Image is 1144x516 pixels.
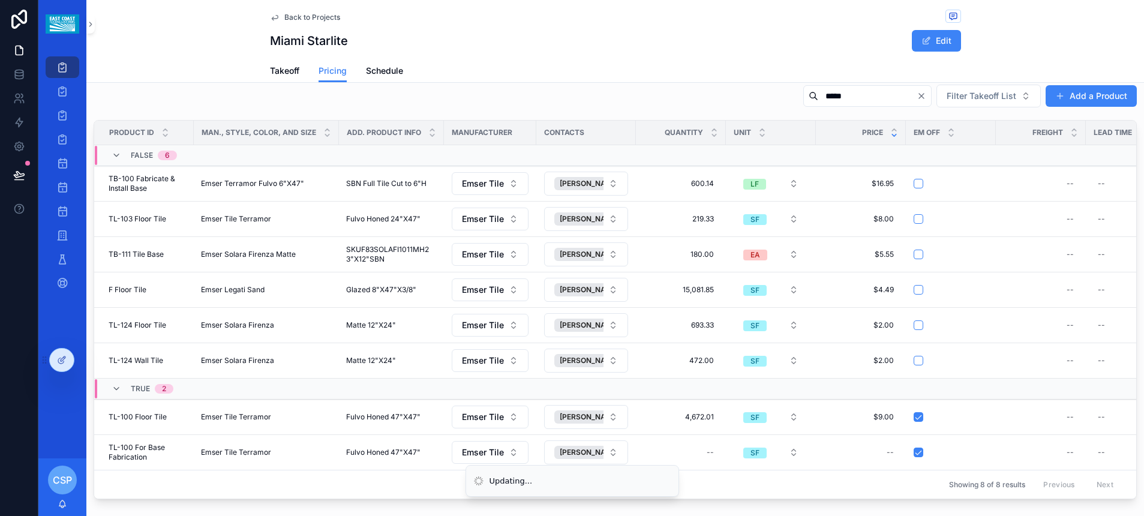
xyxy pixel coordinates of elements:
[560,412,619,422] span: [PERSON_NAME]
[560,285,619,295] span: [PERSON_NAME]
[554,446,636,459] button: Unselect 344
[109,285,146,295] span: F Floor Tile
[462,213,504,225] span: Emser Tile
[544,313,628,337] button: Select Button
[201,179,304,188] span: Emser Terramor Fulvo 6"X47"
[346,448,421,457] span: Fulvo Honed 47"X47"
[544,128,584,137] span: Contacts
[452,441,529,464] button: Select Button
[734,279,808,301] button: Select Button
[887,448,894,457] div: --
[648,412,714,422] span: 4,672.01
[734,208,808,230] button: Select Button
[109,214,166,224] span: TL-103 Floor Tile
[201,285,265,295] span: Emser Legati Sand
[560,214,619,224] span: [PERSON_NAME]
[648,356,714,365] span: 472.00
[201,320,274,330] span: Emser Solara Firenza
[1098,214,1105,224] div: --
[544,207,628,231] button: Select Button
[734,350,808,371] button: Select Button
[554,410,636,424] button: Unselect 344
[554,283,636,296] button: Unselect 344
[462,446,504,458] span: Emser Tile
[452,349,529,372] button: Select Button
[750,214,759,225] div: SF
[707,448,714,457] div: --
[734,406,808,428] button: Select Button
[165,151,170,160] div: 6
[554,248,636,261] button: Unselect 344
[912,30,961,52] button: Edit
[1032,128,1063,137] span: Freight
[201,214,271,224] span: Emser Tile Terramor
[1067,356,1074,365] div: --
[38,48,86,310] div: scrollable content
[201,412,271,422] span: Emser Tile Terramor
[560,356,619,365] span: [PERSON_NAME]
[346,245,437,264] span: SKUF83SOLAFI1011MH2 3"X12"SBN
[914,128,940,137] span: Em Off
[734,173,808,194] button: Select Button
[53,473,72,487] span: CSP
[734,244,808,265] button: Select Button
[346,412,421,422] span: Fulvo Honed 47"X47"
[750,356,759,367] div: SF
[452,314,529,337] button: Select Button
[734,442,808,463] button: Select Button
[366,60,403,84] a: Schedule
[828,179,894,188] span: $16.95
[828,412,894,422] span: $9.00
[109,250,164,259] span: TB-111 Tile Base
[648,214,714,224] span: 219.33
[270,32,348,49] h1: Miami Starlite
[1094,128,1132,137] span: Lead Time
[828,250,894,259] span: $5.55
[284,13,340,22] span: Back to Projects
[319,60,347,83] a: Pricing
[554,177,636,190] button: Unselect 344
[648,285,714,295] span: 15,081.85
[346,214,421,224] span: Fulvo Honed 24"X47"
[1098,412,1105,422] div: --
[462,178,504,190] span: Emser Tile
[1067,179,1074,188] div: --
[665,128,703,137] span: Quantity
[560,250,619,259] span: [PERSON_NAME]
[109,443,187,462] span: TL-100 For Base Fabrication
[462,248,504,260] span: Emser Tile
[1098,448,1105,457] div: --
[648,320,714,330] span: 693.33
[648,250,714,259] span: 180.00
[1098,285,1105,295] div: --
[201,356,274,365] span: Emser Solara Firenza
[560,320,619,330] span: [PERSON_NAME]
[346,285,416,295] span: Glazed 8"X47"X3/8"
[452,172,529,195] button: Select Button
[554,319,636,332] button: Unselect 344
[750,448,759,458] div: SF
[162,384,166,394] div: 2
[1098,179,1105,188] div: --
[452,243,529,266] button: Select Button
[452,128,512,137] span: Manufacturer
[734,314,808,336] button: Select Button
[347,128,421,137] span: Add. Product Info
[109,174,187,193] span: TB-100 Fabricate & Install Base
[544,278,628,302] button: Select Button
[201,250,296,259] span: Emser Solara Firenza Matte
[1067,412,1074,422] div: --
[936,85,1041,107] button: Select Button
[750,179,759,190] div: LF
[917,91,931,101] button: Clear
[462,284,504,296] span: Emser Tile
[109,128,154,137] span: Product ID
[46,14,79,34] img: App logo
[366,65,403,77] span: Schedule
[346,320,396,330] span: Matte 12"X24"
[346,179,427,188] span: SBN Full Tile Cut to 6"H
[750,412,759,423] div: SF
[544,440,628,464] button: Select Button
[949,480,1025,490] span: Showing 8 of 8 results
[319,65,347,77] span: Pricing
